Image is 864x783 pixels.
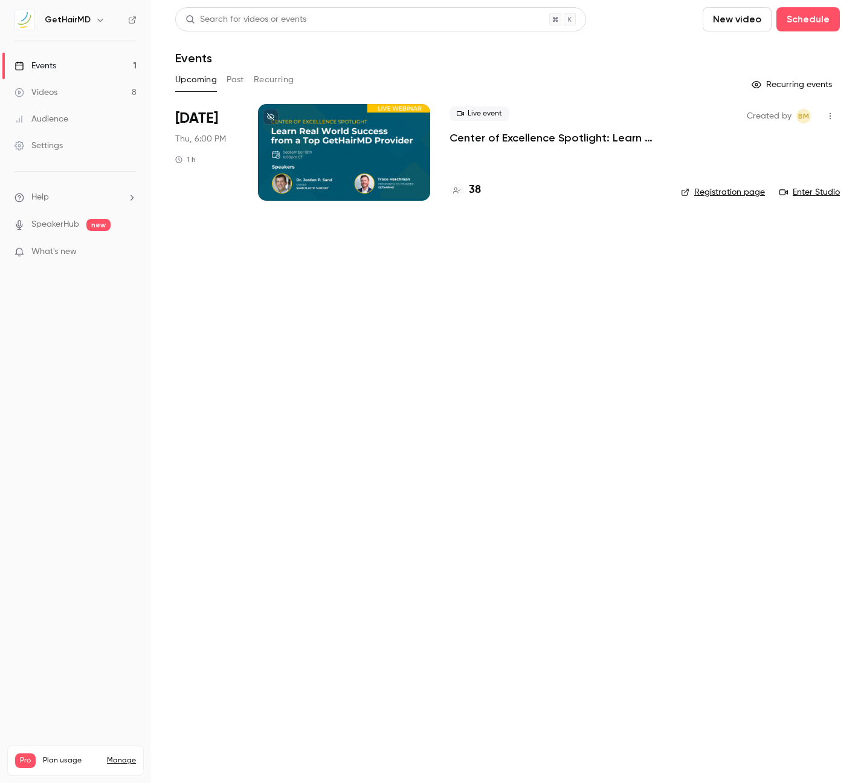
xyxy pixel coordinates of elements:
div: Search for videos or events [185,13,306,26]
button: Upcoming [175,70,217,89]
a: Manage [107,756,136,765]
span: Live event [450,106,509,121]
a: Enter Studio [779,186,840,198]
button: Recurring events [746,75,840,94]
a: Registration page [681,186,765,198]
div: Videos [15,86,57,99]
div: Sep 18 Thu, 6:00 PM (America/Chicago) [175,104,239,201]
a: Center of Excellence Spotlight: Learn Real World Success from a Top GetHairMD Provider [450,131,662,145]
div: Events [15,60,56,72]
span: Thu, 6:00 PM [175,133,226,145]
button: Recurring [254,70,294,89]
a: 38 [450,182,481,198]
div: 1 h [175,155,196,164]
span: Pro [15,753,36,768]
img: GetHairMD [15,10,34,30]
span: Help [31,191,49,204]
button: Past [227,70,244,89]
div: Audience [15,113,68,125]
h4: 38 [469,182,481,198]
span: Blaine McGaffigan [796,109,811,123]
div: Settings [15,140,63,152]
span: What's new [31,245,77,258]
li: help-dropdown-opener [15,191,137,204]
span: Plan usage [43,756,100,765]
iframe: Noticeable Trigger [122,247,137,258]
span: new [86,219,111,231]
button: New video [703,7,772,31]
h6: GetHairMD [45,14,91,26]
span: BM [798,109,809,123]
h1: Events [175,51,212,65]
span: [DATE] [175,109,218,128]
button: Schedule [776,7,840,31]
a: SpeakerHub [31,218,79,231]
span: Created by [747,109,791,123]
